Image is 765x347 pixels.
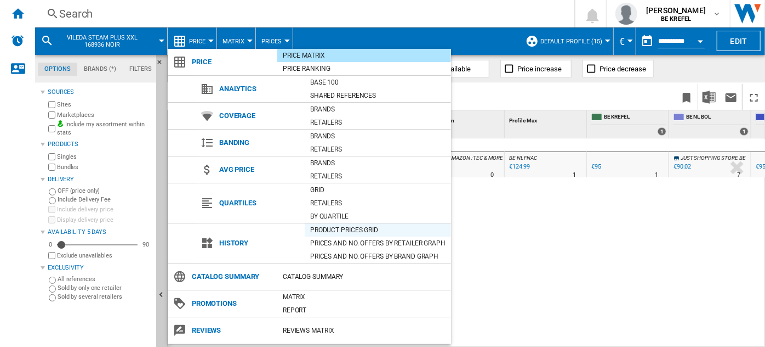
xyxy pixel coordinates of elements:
[214,162,305,177] span: Avg price
[186,269,277,284] span: Catalog Summary
[214,81,305,97] span: Analytics
[305,117,451,128] div: Retailers
[214,195,305,211] span: Quartiles
[305,184,451,195] div: Grid
[214,236,305,251] span: History
[305,225,451,236] div: Product prices grid
[214,135,305,150] span: Banding
[186,296,277,311] span: Promotions
[305,198,451,209] div: Retailers
[186,323,277,338] span: Reviews
[277,325,451,336] div: REVIEWS Matrix
[305,104,451,115] div: Brands
[186,54,277,70] span: Price
[277,50,451,61] div: Price Matrix
[277,292,451,303] div: Matrix
[305,251,451,262] div: Prices and No. offers by brand graph
[305,131,451,142] div: Brands
[305,238,451,249] div: Prices and No. offers by retailer graph
[305,144,451,155] div: Retailers
[305,171,451,182] div: Retailers
[305,211,451,222] div: By quartile
[277,63,451,74] div: Price Ranking
[305,77,451,88] div: Base 100
[214,108,305,124] span: Coverage
[305,158,451,169] div: Brands
[277,271,451,282] div: Catalog Summary
[305,90,451,101] div: Shared references
[277,305,451,316] div: Report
